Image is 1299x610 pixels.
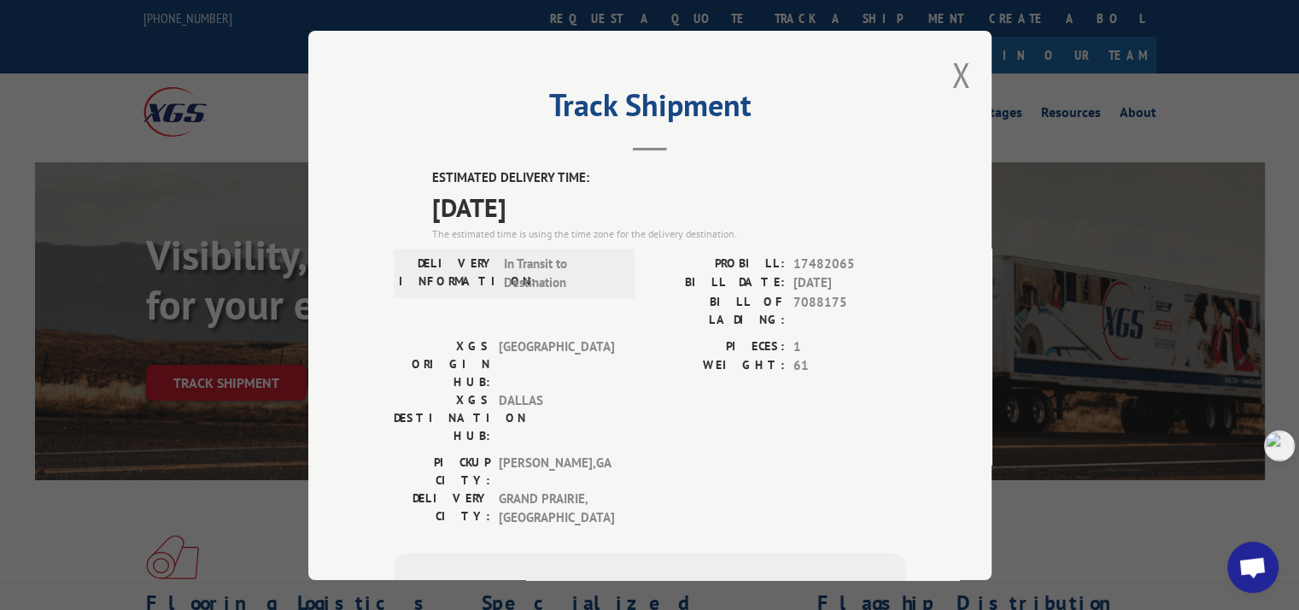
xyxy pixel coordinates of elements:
[432,187,906,226] span: [DATE]
[793,356,906,376] span: 61
[951,52,970,97] button: Close modal
[499,337,614,390] span: [GEOGRAPHIC_DATA]
[394,337,490,390] label: XGS ORIGIN HUB:
[399,254,495,292] label: DELIVERY INFORMATION:
[394,390,490,444] label: XGS DESTINATION HUB:
[650,337,785,356] label: PIECES:
[499,453,614,489] span: [PERSON_NAME] , GA
[793,273,906,293] span: [DATE]
[432,168,906,188] label: ESTIMATED DELIVERY TIME:
[394,489,490,527] label: DELIVERY CITY:
[394,93,906,126] h2: Track Shipment
[432,226,906,241] div: The estimated time is using the time zone for the delivery destination.
[504,254,619,292] span: In Transit to Destination
[1227,542,1279,593] div: Open chat
[650,292,785,328] label: BILL OF LADING:
[394,453,490,489] label: PICKUP CITY:
[650,273,785,293] label: BILL DATE:
[793,337,906,356] span: 1
[793,292,906,328] span: 7088175
[414,573,886,598] div: Subscribe to alerts
[650,254,785,273] label: PROBILL:
[650,356,785,376] label: WEIGHT:
[499,489,614,527] span: GRAND PRAIRIE , [GEOGRAPHIC_DATA]
[499,390,614,444] span: DALLAS
[793,254,906,273] span: 17482065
